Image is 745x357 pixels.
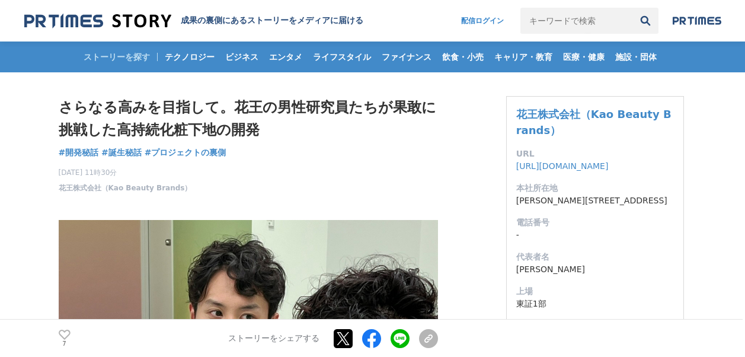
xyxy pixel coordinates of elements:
span: 飲食・小売 [437,52,488,62]
a: #誕生秘話 [101,146,142,159]
input: キーワードで検索 [520,8,632,34]
img: prtimes [673,16,721,26]
span: #プロジェクトの裏側 [145,147,226,158]
img: 成果の裏側にあるストーリーをメディアに届ける [24,13,171,29]
span: #開発秘話 [59,147,99,158]
span: #誕生秘話 [101,147,142,158]
a: [URL][DOMAIN_NAME] [516,161,609,171]
dt: 上場 [516,285,674,298]
dt: URL [516,148,674,160]
a: 花王株式会社（Kao Beauty Brands） [516,108,672,136]
a: #開発秘話 [59,146,99,159]
span: 施設・団体 [610,52,661,62]
span: ビジネス [220,52,263,62]
a: 医療・健康 [558,42,609,72]
a: ファイナンス [377,42,436,72]
dt: 代表者名 [516,251,674,263]
a: ライフスタイル [308,42,376,72]
p: ストーリーをシェアする [228,333,319,344]
dd: [PERSON_NAME] [516,263,674,276]
a: 施設・団体 [610,42,661,72]
a: #プロジェクトの裏側 [145,146,226,159]
span: 医療・健康 [558,52,609,62]
a: エンタメ [264,42,307,72]
span: エンタメ [264,52,307,62]
a: 花王株式会社（Kao Beauty Brands） [59,183,192,193]
span: ライフスタイル [308,52,376,62]
span: テクノロジー [160,52,219,62]
span: ファイナンス [377,52,436,62]
a: 成果の裏側にあるストーリーをメディアに届ける 成果の裏側にあるストーリーをメディアに届ける [24,13,363,29]
button: 検索 [632,8,658,34]
span: [DATE] 11時30分 [59,167,192,178]
dt: 本社所在地 [516,182,674,195]
dd: - [516,229,674,241]
a: ビジネス [220,42,263,72]
a: 飲食・小売 [437,42,488,72]
p: 7 [59,341,71,347]
span: キャリア・教育 [490,52,557,62]
a: キャリア・教育 [490,42,557,72]
a: テクノロジー [160,42,219,72]
dd: 東証1部 [516,298,674,310]
h1: さらなる高みを目指して。花王の男性研究員たちが果敢に挑戦した高持続化粧下地の開発 [59,96,438,142]
dd: [PERSON_NAME][STREET_ADDRESS] [516,195,674,207]
h2: 成果の裏側にあるストーリーをメディアに届ける [181,15,363,26]
a: 配信ログイン [449,8,516,34]
dt: 電話番号 [516,216,674,229]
